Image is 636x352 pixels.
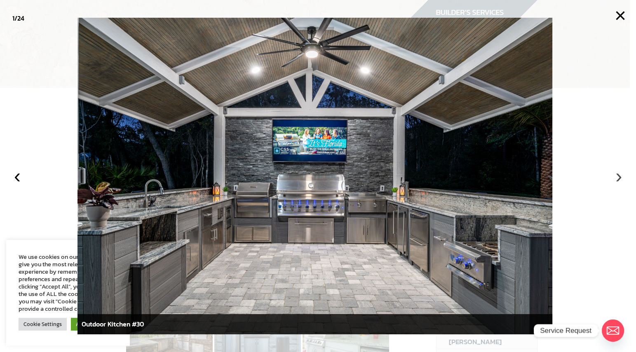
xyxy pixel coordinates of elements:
[77,314,553,334] div: Outdoor Kitchen #30
[71,318,105,331] a: Accept All
[77,18,553,335] img: outdoor-kitchen-slide.jpg
[611,7,629,25] button: ×
[8,167,26,185] button: ‹
[610,167,628,185] button: ›
[12,13,14,23] span: 1
[602,319,624,342] a: Email
[12,12,24,24] div: /
[19,253,117,312] div: We use cookies on our website to give you the most relevant experience by remembering your prefer...
[17,13,24,23] span: 24
[19,318,67,331] a: Cookie Settings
